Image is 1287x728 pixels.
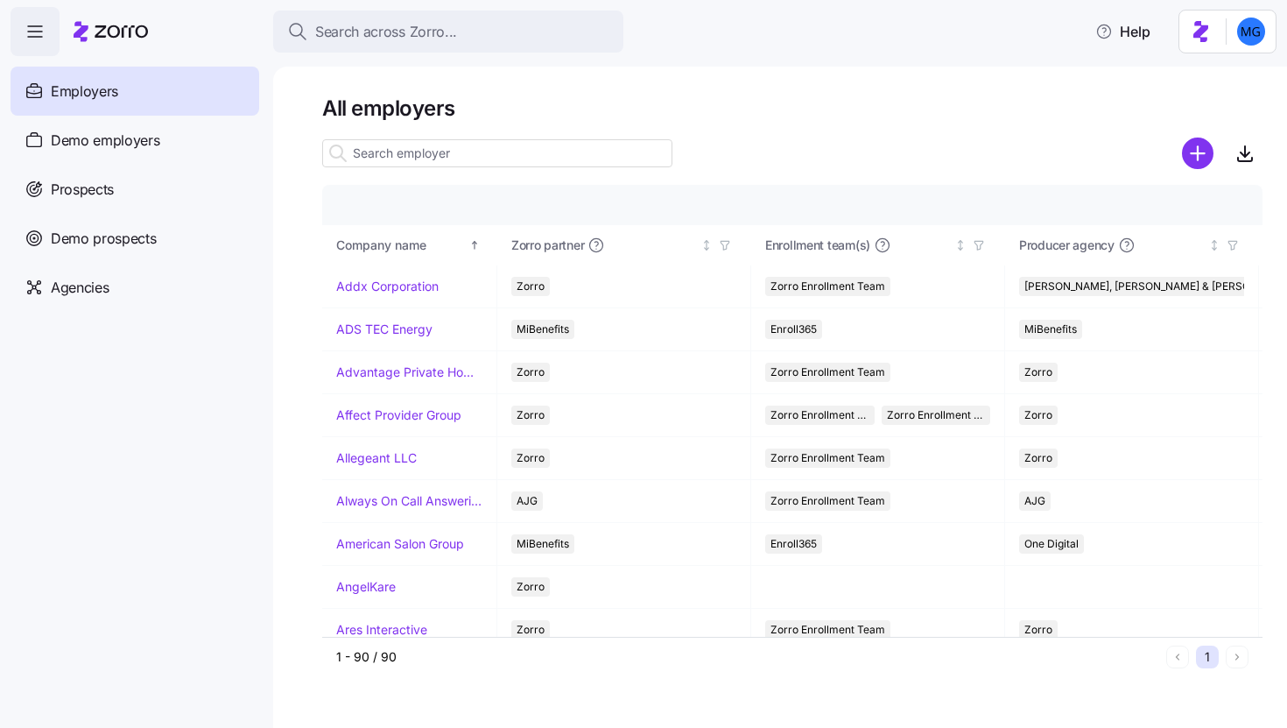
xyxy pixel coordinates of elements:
span: Search across Zorro... [315,21,457,43]
th: Enrollment team(s)Not sorted [751,225,1005,265]
a: Always On Call Answering Service [336,492,482,510]
span: Demo prospects [51,228,157,250]
img: 61c362f0e1d336c60eacb74ec9823875 [1237,18,1265,46]
span: Zorro [517,449,545,468]
span: One Digital [1024,534,1079,554]
a: Prospects [11,165,259,214]
button: Previous page [1166,646,1189,668]
span: Zorro Enrollment Experts [887,406,986,425]
div: Not sorted [954,239,967,251]
span: Help [1095,21,1150,42]
span: Agencies [51,277,109,299]
span: AJG [1024,491,1045,511]
span: Zorro [1024,620,1052,640]
a: American Salon Group [336,535,464,553]
span: AJG [517,491,538,511]
svg: add icon [1182,138,1213,169]
span: Zorro Enrollment Team [770,491,885,511]
a: Demo employers [11,116,259,165]
span: Zorro Enrollment Team [770,363,885,382]
span: MiBenefits [1024,320,1077,339]
a: Agencies [11,263,259,312]
span: Enroll365 [770,534,817,554]
a: Demo prospects [11,214,259,263]
button: Search across Zorro... [273,11,623,53]
th: Zorro partnerNot sorted [497,225,751,265]
span: Zorro Enrollment Team [770,620,885,640]
a: Employers [11,67,259,116]
a: Advantage Private Home Care [336,364,482,381]
a: Affect Provider Group [336,406,461,424]
span: Zorro [517,406,545,425]
span: Zorro Enrollment Team [770,449,885,468]
span: Demo employers [51,130,160,152]
div: Not sorted [1208,239,1220,251]
div: Company name [336,236,466,255]
span: Prospects [51,179,114,201]
span: Zorro Enrollment Team [770,277,885,296]
button: Next page [1226,646,1248,668]
th: Company nameSorted ascending [322,225,497,265]
span: Zorro [1024,406,1052,425]
span: Employers [51,81,118,102]
div: Sorted ascending [468,239,481,251]
span: Zorro Enrollment Team [770,406,869,425]
span: Enroll365 [770,320,817,339]
span: MiBenefits [517,534,569,554]
div: Not sorted [700,239,713,251]
a: Allegeant LLC [336,449,417,467]
button: Help [1081,14,1164,49]
span: Enrollment team(s) [765,237,870,254]
h1: All employers [322,95,1262,122]
span: MiBenefits [517,320,569,339]
button: 1 [1196,646,1219,668]
div: 1 - 90 / 90 [336,648,1159,666]
span: Zorro [517,277,545,296]
input: Search employer [322,139,672,167]
span: Zorro [1024,363,1052,382]
a: Ares Interactive [336,621,427,639]
span: Zorro [517,363,545,382]
th: Producer agencyNot sorted [1005,225,1259,265]
a: ADS TEC Energy [336,321,433,338]
span: Zorro [1024,449,1052,468]
span: Zorro [517,620,545,640]
a: AngelKare [336,578,396,596]
a: Addx Corporation [336,278,439,295]
span: Producer agency [1019,237,1115,254]
span: Zorro partner [511,237,584,254]
span: Zorro [517,577,545,597]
